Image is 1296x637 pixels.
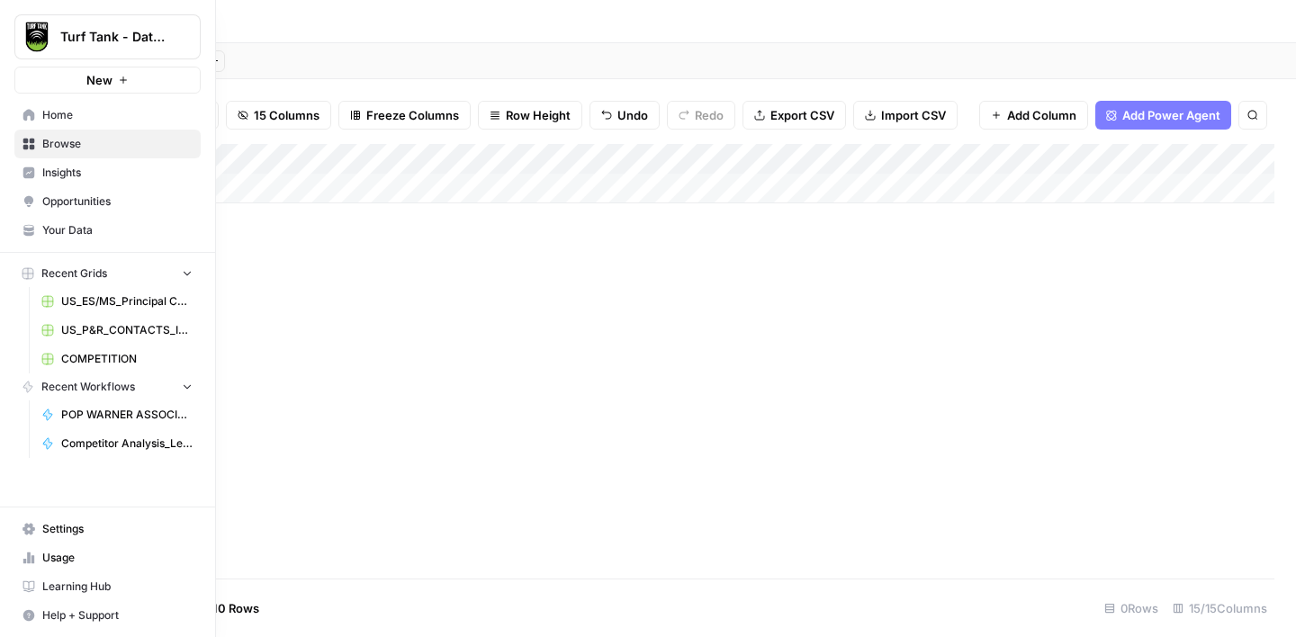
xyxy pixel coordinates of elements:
a: Home [14,101,201,130]
button: Freeze Columns [338,101,471,130]
div: 15/15 Columns [1165,594,1274,623]
button: Help + Support [14,601,201,630]
a: Competitor Analysis_Level 1_Knowledge Base_Step 1 [33,429,201,458]
button: Recent Workflows [14,373,201,400]
span: Settings [42,521,193,537]
span: Recent Grids [41,265,107,282]
span: Undo [617,106,648,124]
span: Your Data [42,222,193,238]
span: Learning Hub [42,579,193,595]
a: POP WARNER ASSOCIATION FINDER [33,400,201,429]
button: Add Power Agent [1095,101,1231,130]
span: Turf Tank - Data Team [60,28,169,46]
a: Your Data [14,216,201,245]
span: Recent Workflows [41,379,135,395]
span: Row Height [506,106,571,124]
button: Recent Grids [14,260,201,287]
button: Undo [589,101,660,130]
span: US_P&R_CONTACTS_INITIAL TEST [61,322,193,338]
a: Opportunities [14,187,201,216]
span: Usage [42,550,193,566]
span: Freeze Columns [366,106,459,124]
span: Import CSV [881,106,946,124]
span: Add Power Agent [1122,106,1220,124]
span: Add Column [1007,106,1076,124]
button: Add Column [979,101,1088,130]
a: Usage [14,543,201,572]
a: COMPETITION [33,345,201,373]
span: COMPETITION [61,351,193,367]
a: US_P&R_CONTACTS_INITIAL TEST [33,316,201,345]
a: Settings [14,515,201,543]
button: Row Height [478,101,582,130]
div: 0 Rows [1097,594,1165,623]
a: Learning Hub [14,572,201,601]
span: Help + Support [42,607,193,624]
button: Import CSV [853,101,958,130]
span: Competitor Analysis_Level 1_Knowledge Base_Step 1 [61,435,193,452]
span: Opportunities [42,193,193,210]
span: 15 Columns [254,106,319,124]
span: US_ES/MS_Principal Contacts_1 [61,293,193,310]
button: Workspace: Turf Tank - Data Team [14,14,201,59]
a: US_ES/MS_Principal Contacts_1 [33,287,201,316]
button: New [14,67,201,94]
a: Insights [14,158,201,187]
img: Turf Tank - Data Team Logo [21,21,53,53]
span: New [86,71,112,89]
span: Insights [42,165,193,181]
span: Home [42,107,193,123]
button: Redo [667,101,735,130]
span: Add 10 Rows [187,599,259,617]
span: Export CSV [770,106,834,124]
button: 15 Columns [226,101,331,130]
a: Browse [14,130,201,158]
span: POP WARNER ASSOCIATION FINDER [61,407,193,423]
button: Export CSV [742,101,846,130]
span: Redo [695,106,724,124]
span: Browse [42,136,193,152]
